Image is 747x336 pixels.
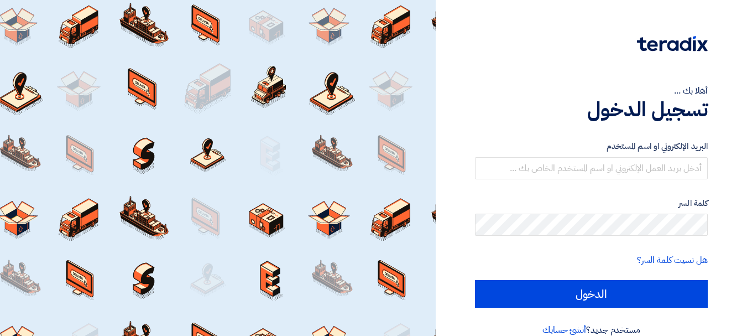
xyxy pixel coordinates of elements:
a: هل نسيت كلمة السر؟ [637,254,708,267]
input: أدخل بريد العمل الإلكتروني او اسم المستخدم الخاص بك ... [475,157,708,179]
div: أهلا بك ... [475,84,708,97]
label: كلمة السر [475,197,708,210]
label: البريد الإلكتروني او اسم المستخدم [475,140,708,153]
img: Teradix logo [637,36,708,51]
input: الدخول [475,280,708,308]
h1: تسجيل الدخول [475,97,708,122]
